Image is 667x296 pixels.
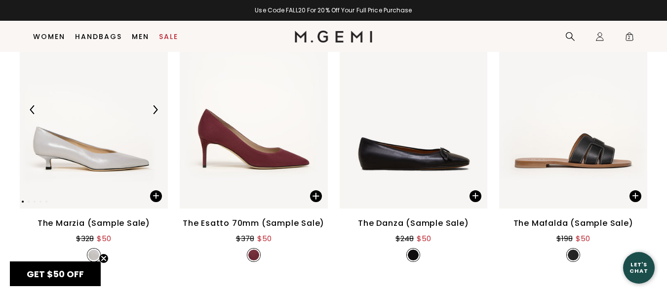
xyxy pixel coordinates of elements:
[417,233,431,245] div: $50
[340,11,488,265] a: The Danza (Sample Sale)$248$50
[28,105,37,114] img: Previous Arrow
[159,33,178,41] a: Sale
[99,254,109,263] button: Close teaser
[27,268,84,280] span: GET $50 OFF
[236,233,254,245] div: $378
[88,250,99,260] img: v_12611_SWATCH_4b8e7215-0b02-465d-ab62-47ac5a6a568f_50x.jpg
[568,250,579,260] img: v_7237131632699_SWATCH_6a889429-b0f9-40f6-9562-62e9a7e7b150_50x.jpg
[576,233,590,245] div: $50
[151,105,159,114] img: Next Arrow
[248,250,259,260] img: v_7250056249403_SWATCH_1_0a65a226-300b-4776-969c-bf0482ea5c98_50x.jpg
[395,233,414,245] div: $248
[97,233,111,245] div: $50
[556,233,573,245] div: $198
[408,250,419,260] img: v_11364_SWATCH_50x.jpg
[38,217,150,229] div: The Marzia (Sample Sale)
[295,31,372,42] img: M.Gemi
[10,261,101,286] div: GET $50 OFFClose teaser
[76,233,94,245] div: $328
[257,233,272,245] div: $50
[623,261,655,274] div: Let's Chat
[20,11,168,265] a: Previous ArrowNext ArrowThe Marzia (Sample Sale)$328$50
[499,11,647,265] a: The Mafalda (Sample Sale)$198$50
[180,11,328,265] a: The Esatto 70mm (Sample Sale)$378$50
[358,217,469,229] div: The Danza (Sample Sale)
[625,34,634,43] span: 2
[132,33,149,41] a: Men
[33,33,65,41] a: Women
[513,217,633,229] div: The Mafalda (Sample Sale)
[183,217,324,229] div: The Esatto 70mm (Sample Sale)
[75,33,122,41] a: Handbags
